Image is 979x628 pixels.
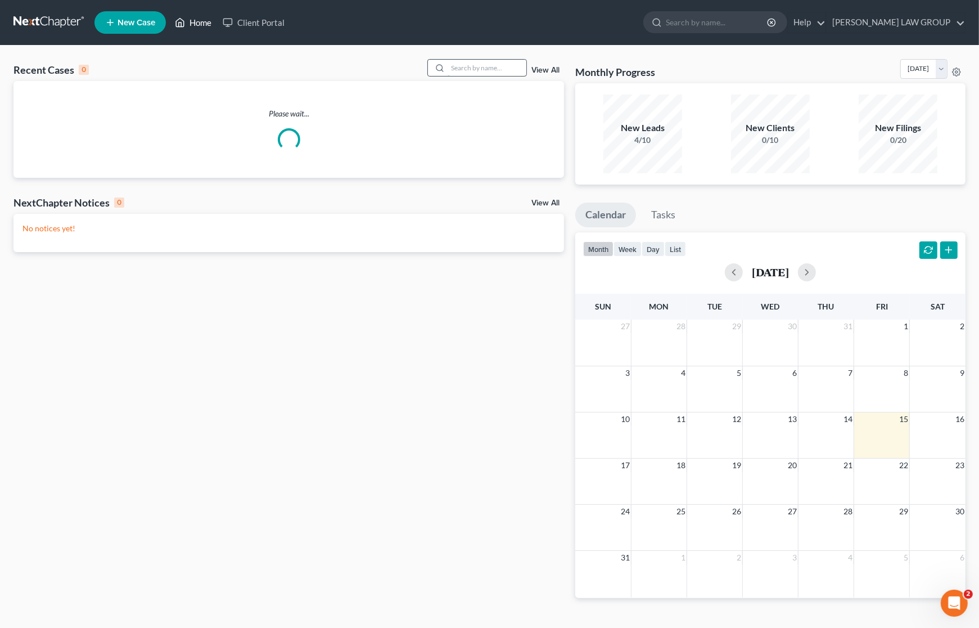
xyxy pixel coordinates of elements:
[941,590,968,617] iframe: Intercom live chat
[613,241,642,257] button: week
[842,320,854,333] span: 31
[620,505,631,518] span: 24
[731,122,810,134] div: New Clients
[666,12,769,33] input: Search by name...
[675,505,687,518] span: 25
[731,505,742,518] span: 26
[13,108,564,119] p: Please wait...
[575,65,655,79] h3: Monthly Progress
[959,551,966,564] span: 6
[787,505,798,518] span: 27
[620,320,631,333] span: 27
[575,203,636,227] a: Calendar
[752,266,789,278] h2: [DATE]
[954,505,966,518] span: 30
[954,412,966,426] span: 16
[791,366,798,380] span: 6
[788,12,825,33] a: Help
[642,241,665,257] button: day
[736,366,742,380] span: 5
[114,198,124,208] div: 0
[903,551,909,564] span: 5
[842,412,854,426] span: 14
[736,551,742,564] span: 2
[13,196,124,209] div: NextChapter Notices
[898,412,909,426] span: 15
[876,302,888,311] span: Fri
[787,459,798,472] span: 20
[847,366,854,380] span: 7
[531,66,560,74] a: View All
[583,241,613,257] button: month
[680,366,687,380] span: 4
[731,320,742,333] span: 29
[79,65,89,75] div: 0
[531,199,560,207] a: View All
[13,63,89,77] div: Recent Cases
[761,302,780,311] span: Wed
[675,412,687,426] span: 11
[791,551,798,564] span: 3
[649,302,669,311] span: Mon
[842,505,854,518] span: 28
[731,134,810,146] div: 0/10
[665,241,686,257] button: list
[827,12,965,33] a: [PERSON_NAME] LAW GROUP
[898,505,909,518] span: 29
[624,366,631,380] span: 3
[620,459,631,472] span: 17
[707,302,722,311] span: Tue
[603,134,682,146] div: 4/10
[959,320,966,333] span: 2
[603,122,682,134] div: New Leads
[842,459,854,472] span: 21
[818,302,834,311] span: Thu
[964,590,973,599] span: 2
[903,366,909,380] span: 8
[118,19,155,27] span: New Case
[847,551,854,564] span: 4
[169,12,217,33] a: Home
[731,412,742,426] span: 12
[217,12,290,33] a: Client Portal
[22,223,555,234] p: No notices yet!
[903,320,909,333] span: 1
[641,203,685,227] a: Tasks
[787,320,798,333] span: 30
[931,302,945,311] span: Sat
[859,122,937,134] div: New Filings
[959,366,966,380] span: 9
[898,459,909,472] span: 22
[675,320,687,333] span: 28
[595,302,611,311] span: Sun
[620,412,631,426] span: 10
[620,551,631,564] span: 31
[675,459,687,472] span: 18
[954,459,966,472] span: 23
[787,412,798,426] span: 13
[859,134,937,146] div: 0/20
[680,551,687,564] span: 1
[731,459,742,472] span: 19
[448,60,526,76] input: Search by name...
